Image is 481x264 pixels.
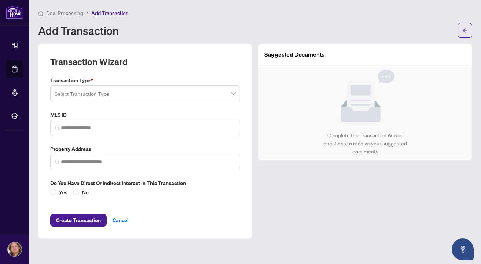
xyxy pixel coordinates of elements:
[452,238,474,260] button: Open asap
[336,70,394,126] img: Null State Icon
[86,9,88,17] li: /
[113,214,129,226] span: Cancel
[56,188,70,196] span: Yes
[50,179,240,187] label: Do you have direct or indirect interest in this transaction
[55,160,59,164] img: search_icon
[46,10,83,17] span: Deal Processing
[56,214,101,226] span: Create Transaction
[55,126,59,130] img: search_icon
[79,188,92,196] span: No
[264,50,324,59] article: Suggested Documents
[50,214,107,227] button: Create Transaction
[91,10,129,17] span: Add Transaction
[38,25,119,36] h1: Add Transaction
[316,131,415,156] div: Complete the Transaction Wizard questions to receive your suggested documents
[50,145,240,153] label: Property Address
[50,56,128,68] h2: Transaction Wizard
[8,242,22,256] img: Profile Icon
[462,28,467,33] span: arrow-left
[107,214,135,227] button: Cancel
[50,76,240,84] label: Transaction Type
[38,11,43,16] span: home
[6,6,23,19] img: logo
[50,111,240,119] label: MLS ID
